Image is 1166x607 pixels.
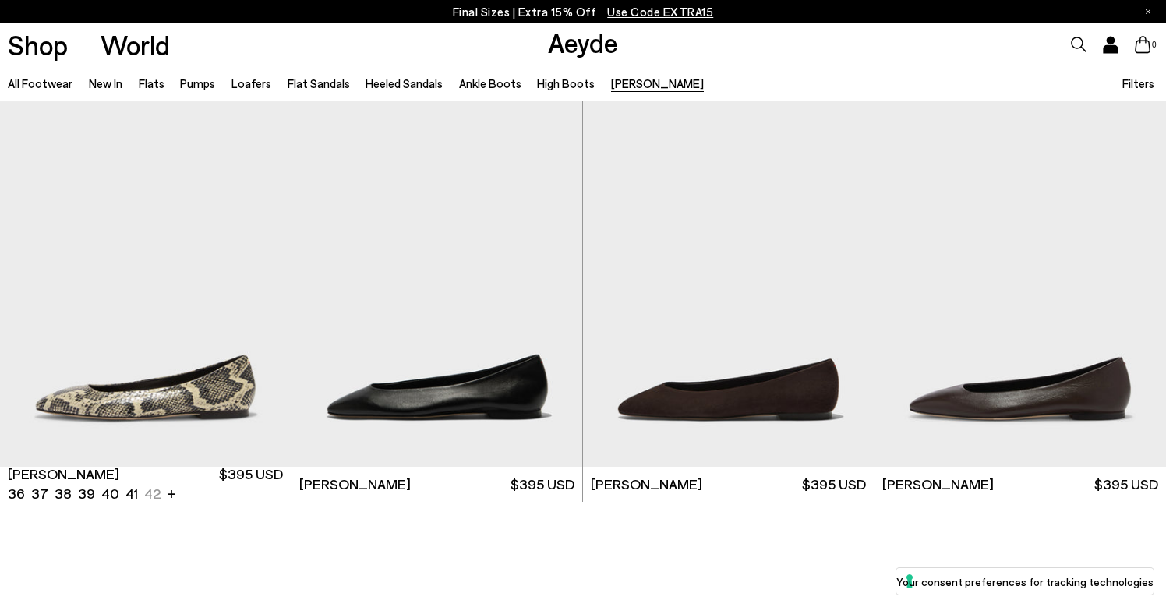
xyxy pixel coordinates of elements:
a: Heeled Sandals [366,76,443,90]
a: Aeyde [548,26,618,58]
a: Loafers [231,76,271,90]
img: Ellie Almond-Toe Flats [291,101,582,467]
span: [PERSON_NAME] [591,475,702,494]
span: Filters [1122,76,1154,90]
span: Navigate to /collections/ss25-final-sizes [607,5,713,19]
span: 0 [1150,41,1158,49]
a: [PERSON_NAME] [611,76,704,90]
a: 0 [1135,36,1150,53]
li: 36 [8,484,25,503]
button: Your consent preferences for tracking technologies [896,568,1154,595]
span: $395 USD [802,475,866,494]
a: Ankle Boots [459,76,521,90]
a: Flats [139,76,164,90]
li: 38 [55,484,72,503]
a: All Footwear [8,76,72,90]
span: [PERSON_NAME] [299,475,411,494]
a: High Boots [537,76,595,90]
li: 40 [101,484,119,503]
li: 37 [31,484,48,503]
span: $395 USD [511,475,574,494]
span: $395 USD [219,464,283,503]
label: Your consent preferences for tracking technologies [896,573,1154,590]
li: 39 [78,484,95,503]
span: [PERSON_NAME] [8,464,119,484]
a: New In [89,76,122,90]
span: [PERSON_NAME] [882,475,994,494]
a: [PERSON_NAME] $395 USD [583,467,874,502]
img: Ellie Almond-Toe Flats [874,101,1166,467]
a: Flat Sandals [288,76,350,90]
img: Ellie Suede Almond-Toe Flats [583,101,874,467]
ul: variant [8,484,156,503]
span: $395 USD [1094,475,1158,494]
a: Pumps [180,76,215,90]
a: Shop [8,31,68,58]
a: World [101,31,170,58]
p: Final Sizes | Extra 15% Off [453,2,714,22]
li: + [167,482,175,503]
a: [PERSON_NAME] $395 USD [874,467,1166,502]
li: 41 [125,484,138,503]
a: [PERSON_NAME] $395 USD [291,467,582,502]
